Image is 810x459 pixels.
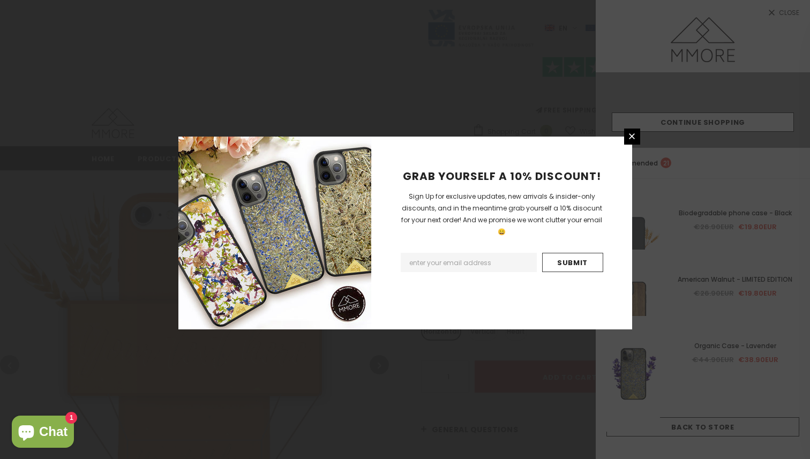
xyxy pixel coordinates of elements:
span: Sign Up for exclusive updates, new arrivals & insider-only discounts, and in the meantime grab yo... [401,192,602,236]
input: Email Address [401,253,537,272]
input: Submit [542,253,603,272]
span: GRAB YOURSELF A 10% DISCOUNT! [403,169,601,184]
inbox-online-store-chat: Shopify online store chat [9,416,77,450]
a: Close [624,129,640,145]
